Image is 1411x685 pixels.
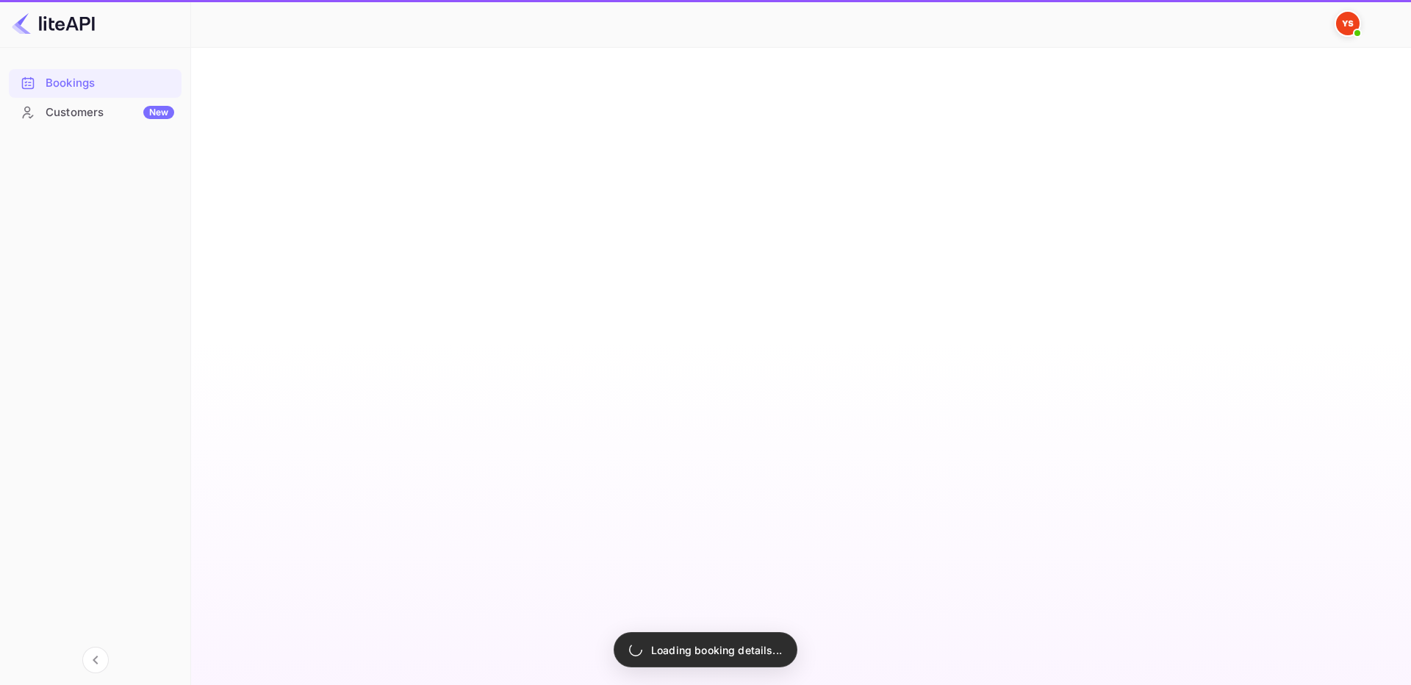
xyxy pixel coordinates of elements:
div: New [143,106,174,119]
a: CustomersNew [9,98,182,126]
img: Yandex Support [1336,12,1360,35]
div: Bookings [46,75,174,92]
div: Customers [46,104,174,121]
div: Bookings [9,69,182,98]
img: LiteAPI logo [12,12,95,35]
a: Bookings [9,69,182,96]
button: Collapse navigation [82,647,109,673]
p: Loading booking details... [651,642,782,658]
div: CustomersNew [9,98,182,127]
